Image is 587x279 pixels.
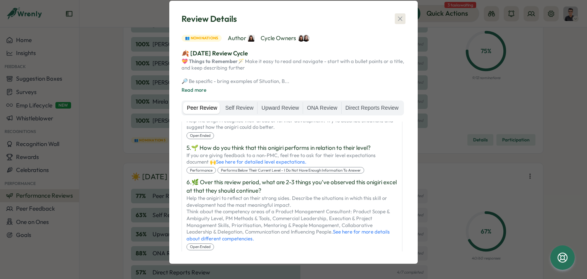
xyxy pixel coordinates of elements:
[182,58,238,64] strong: 💝 Things to Remember
[248,35,255,42] img: Kelly Rosa
[221,102,257,114] label: Self Review
[228,34,255,42] span: Author
[216,159,306,165] a: See here for detailed level expectations.
[186,167,216,174] div: Performance
[342,102,402,114] label: Direct Reports Review
[298,35,305,42] img: Kelly Rosa
[303,35,310,42] img: Elena Ladushyna
[258,102,303,114] label: Upward Review
[186,152,397,165] p: If you are giving feedback to a non-PMC, feel free to ask for their level expectations document 🙌
[185,35,218,41] span: 👥 Nominations
[186,229,390,242] a: See here for more details about different competencies.
[182,13,237,25] span: Review Details
[186,243,214,250] div: open ended
[186,195,397,242] p: Help the onigiri to reflect on their strong sides. Describe the situations in which this skill or...
[183,102,221,114] label: Peer Review
[186,178,397,195] p: 6 . 🌿 Over this review period, what are 2-3 things you’ve observed this onigiri excel at that the...
[182,49,405,58] p: 🍂 [DATE] Review Cycle
[182,58,405,85] p: 🪄 Make it easy to read and navigate - start with a bullet points or a title, and keep describing ...
[261,34,310,42] span: Cycle Owners
[303,102,341,114] label: ONA Review
[217,167,364,174] div: Performs below their current level - I do not have enough information to answer
[182,87,206,94] button: Read more
[186,117,397,131] p: Help the onigiri recognise their areas of further development. Try to describe situations and sug...
[186,132,214,139] div: open ended
[186,144,397,152] p: 5 . 🌱 How do you think that this onigiri performs in relation to their level?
